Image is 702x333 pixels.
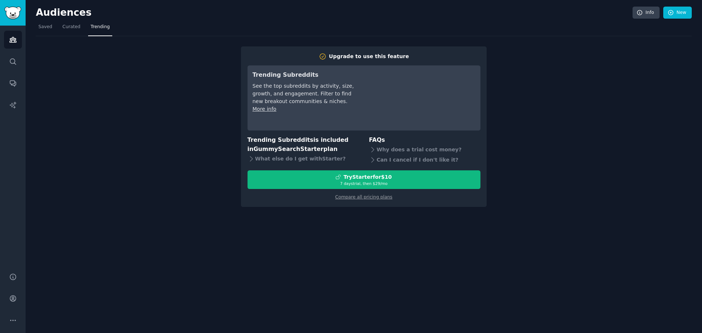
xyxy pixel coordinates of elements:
a: Curated [60,21,83,36]
img: GummySearch logo [4,7,21,19]
a: Trending [88,21,112,36]
a: Info [633,7,660,19]
div: Can I cancel if I don't like it? [369,155,480,165]
span: Saved [38,24,52,30]
h3: FAQs [369,136,480,145]
h3: Trending Subreddits is included in plan [248,136,359,154]
span: Curated [63,24,80,30]
a: Saved [36,21,55,36]
a: Compare all pricing plans [335,194,392,200]
iframe: YouTube video player [366,71,475,125]
div: Upgrade to use this feature [329,53,409,60]
div: Try Starter for $10 [343,173,392,181]
div: 7 days trial, then $ 29 /mo [248,181,480,186]
h3: Trending Subreddits [253,71,355,80]
div: See the top subreddits by activity, size, growth, and engagement. Filter to find new breakout com... [253,82,355,105]
span: GummySearch Starter [253,145,323,152]
div: What else do I get with Starter ? [248,154,359,164]
div: Why does a trial cost money? [369,145,480,155]
a: More info [253,106,276,112]
h2: Audiences [36,7,633,19]
a: New [663,7,692,19]
button: TryStarterfor$107 daystrial, then $29/mo [248,170,480,189]
span: Trending [91,24,110,30]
